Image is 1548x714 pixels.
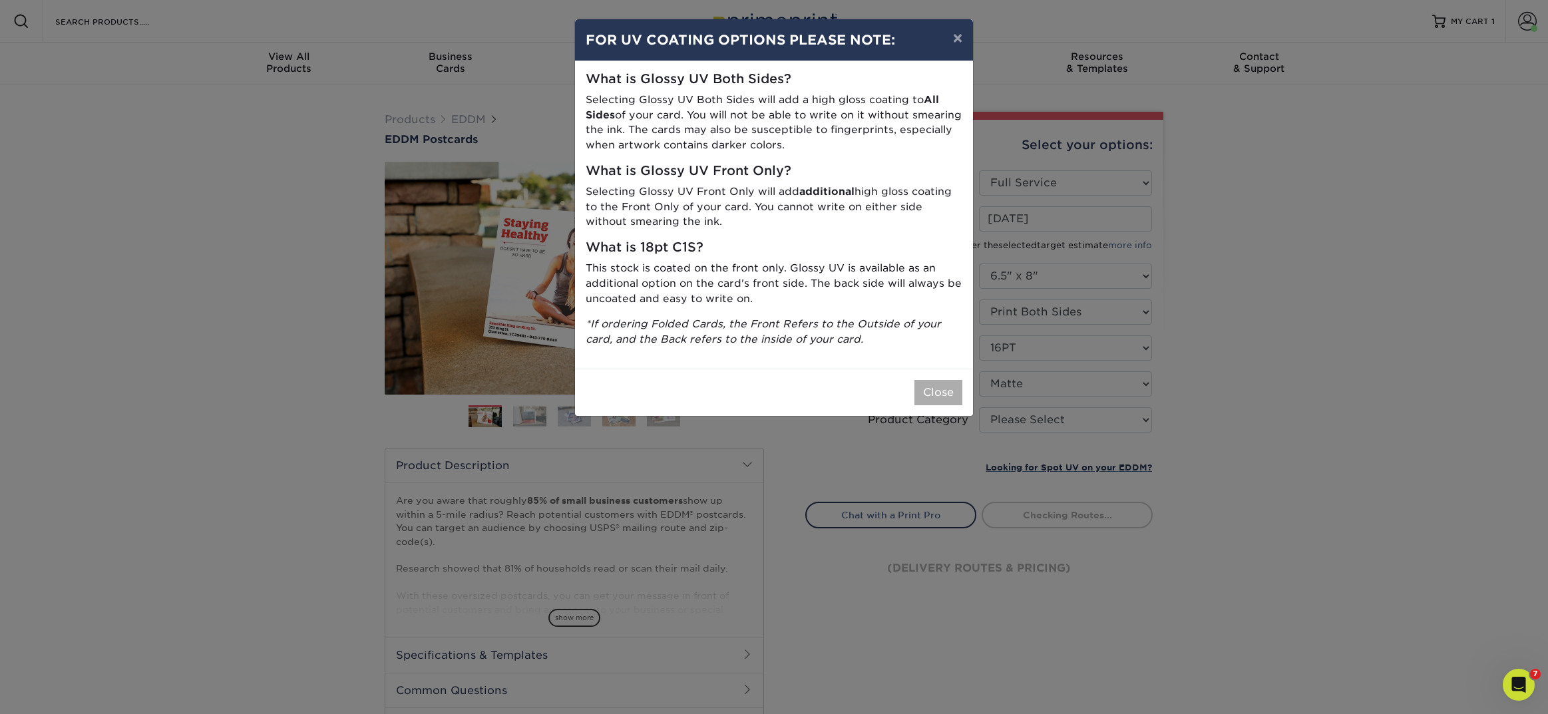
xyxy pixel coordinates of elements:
p: Selecting Glossy UV Front Only will add high gloss coating to the Front Only of your card. You ca... [586,184,962,230]
h5: What is Glossy UV Front Only? [586,164,962,179]
p: This stock is coated on the front only. Glossy UV is available as an additional option on the car... [586,261,962,306]
strong: additional [799,185,855,198]
h5: What is 18pt C1S? [586,240,962,256]
p: Selecting Glossy UV Both Sides will add a high gloss coating to of your card. You will not be abl... [586,92,962,153]
i: *If ordering Folded Cards, the Front Refers to the Outside of your card, and the Back refers to t... [586,317,941,345]
h4: FOR UV COATING OPTIONS PLEASE NOTE: [586,30,962,50]
button: × [942,19,973,57]
h5: What is Glossy UV Both Sides? [586,72,962,87]
button: Close [914,380,962,405]
span: 7 [1530,669,1541,679]
iframe: Intercom live chat [1503,669,1535,701]
strong: All Sides [586,93,939,121]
